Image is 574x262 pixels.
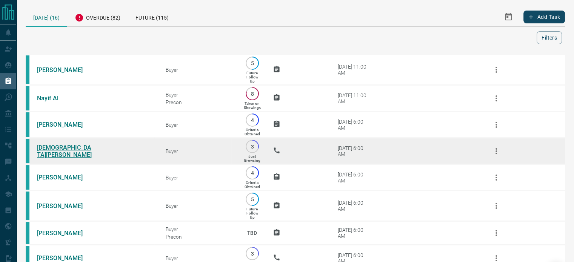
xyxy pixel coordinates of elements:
a: [PERSON_NAME] [37,66,94,74]
p: 5 [249,196,255,202]
p: Taken on Showings [244,101,261,110]
a: [PERSON_NAME] [37,254,94,262]
p: Just Browsing [244,154,260,162]
a: [PERSON_NAME] [37,174,94,181]
div: Buyer [166,175,231,181]
div: condos.ca [26,112,29,137]
a: [PERSON_NAME] [37,202,94,210]
div: [DATE] (16) [26,8,67,27]
button: Filters [537,31,562,44]
div: condos.ca [26,222,29,244]
div: Buyer [166,203,231,209]
a: Nayif Al [37,95,94,102]
p: 3 [249,144,255,149]
div: Precon [166,99,231,105]
div: [DATE] 6:00 AM [338,119,370,131]
p: TBD [243,223,262,243]
p: Future Follow Up [246,207,258,219]
p: Criteria Obtained [245,128,260,136]
div: [DATE] 11:00 AM [338,64,370,76]
p: 4 [249,170,255,176]
div: [DATE] 6:00 AM [338,200,370,212]
div: Future (115) [128,8,176,26]
div: condos.ca [26,192,29,220]
p: Criteria Obtained [245,181,260,189]
div: Buyer [166,148,231,154]
div: condos.ca [26,165,29,190]
button: Add Task [523,11,565,23]
div: Buyer [166,67,231,73]
div: condos.ca [26,86,29,110]
button: Select Date Range [499,8,517,26]
div: [DATE] 6:00 AM [338,172,370,184]
a: [DEMOGRAPHIC_DATA][PERSON_NAME] [37,144,94,158]
div: Buyer [166,92,231,98]
div: Buyer [166,226,231,232]
a: [PERSON_NAME] [37,230,94,237]
div: [DATE] 6:00 AM [338,227,370,239]
p: 4 [249,117,255,123]
div: condos.ca [26,139,29,163]
p: 3 [249,251,255,256]
div: Buyer [166,122,231,128]
p: 8 [249,91,255,97]
div: [DATE] 6:00 AM [338,145,370,157]
p: 5 [249,60,255,66]
a: [PERSON_NAME] [37,121,94,128]
div: Precon [166,234,231,240]
div: [DATE] 11:00 AM [338,92,370,104]
div: Buyer [166,255,231,261]
div: condos.ca [26,55,29,84]
div: Overdue (82) [67,8,128,26]
p: Future Follow Up [246,71,258,83]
